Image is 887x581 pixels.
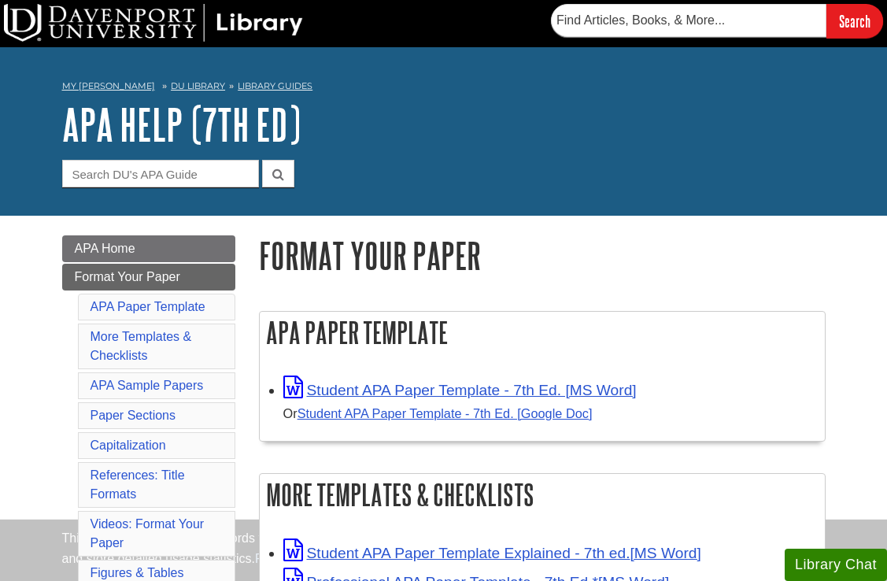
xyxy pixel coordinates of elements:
form: Searches DU Library's articles, books, and more [551,4,883,38]
input: Search [826,4,883,38]
nav: breadcrumb [62,76,826,101]
h2: More Templates & Checklists [260,474,825,516]
h1: Format Your Paper [259,235,826,276]
a: Format Your Paper [62,264,235,290]
a: References: Title Formats [91,468,185,501]
input: Find Articles, Books, & More... [551,4,826,37]
a: Link opens in new window [283,545,701,561]
span: APA Home [75,242,135,255]
a: APA Paper Template [91,300,205,313]
a: Library Guides [238,80,312,91]
a: Link opens in new window [283,382,637,398]
img: DU Library [4,4,303,42]
a: APA Sample Papers [91,379,204,392]
input: Search DU's APA Guide [62,160,259,187]
a: Videos: Format Your Paper [91,517,205,550]
a: Paper Sections [91,409,176,422]
a: My [PERSON_NAME] [62,80,155,93]
a: More Templates & Checklists [91,330,192,362]
button: Library Chat [785,549,887,581]
a: APA Help (7th Ed) [62,100,301,149]
h2: APA Paper Template [260,312,825,353]
a: APA Home [62,235,235,262]
a: Figures & Tables [91,566,184,579]
span: Format Your Paper [75,270,180,283]
small: Or [283,406,593,420]
a: Capitalization [91,439,166,452]
a: Student APA Paper Template - 7th Ed. [Google Doc] [298,406,593,420]
a: DU Library [171,80,225,91]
